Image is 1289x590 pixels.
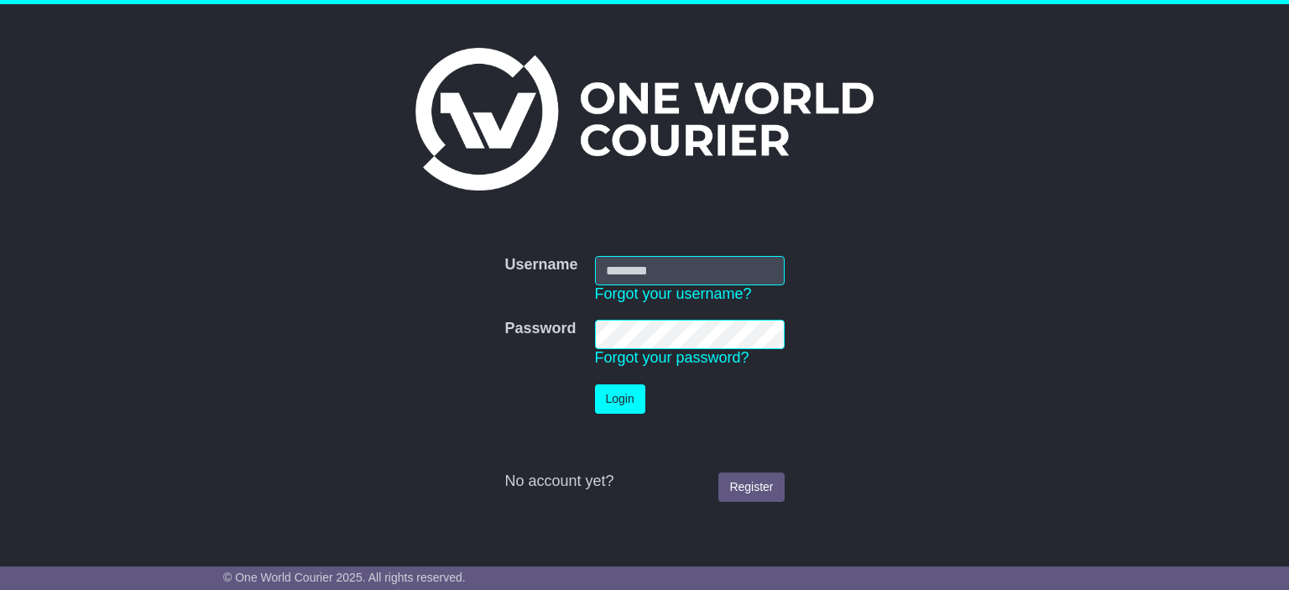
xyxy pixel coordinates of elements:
[595,384,645,414] button: Login
[504,473,784,491] div: No account yet?
[718,473,784,502] a: Register
[415,48,874,191] img: One World
[595,285,752,302] a: Forgot your username?
[504,256,577,274] label: Username
[504,320,576,338] label: Password
[595,349,749,366] a: Forgot your password?
[223,571,466,584] span: © One World Courier 2025. All rights reserved.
